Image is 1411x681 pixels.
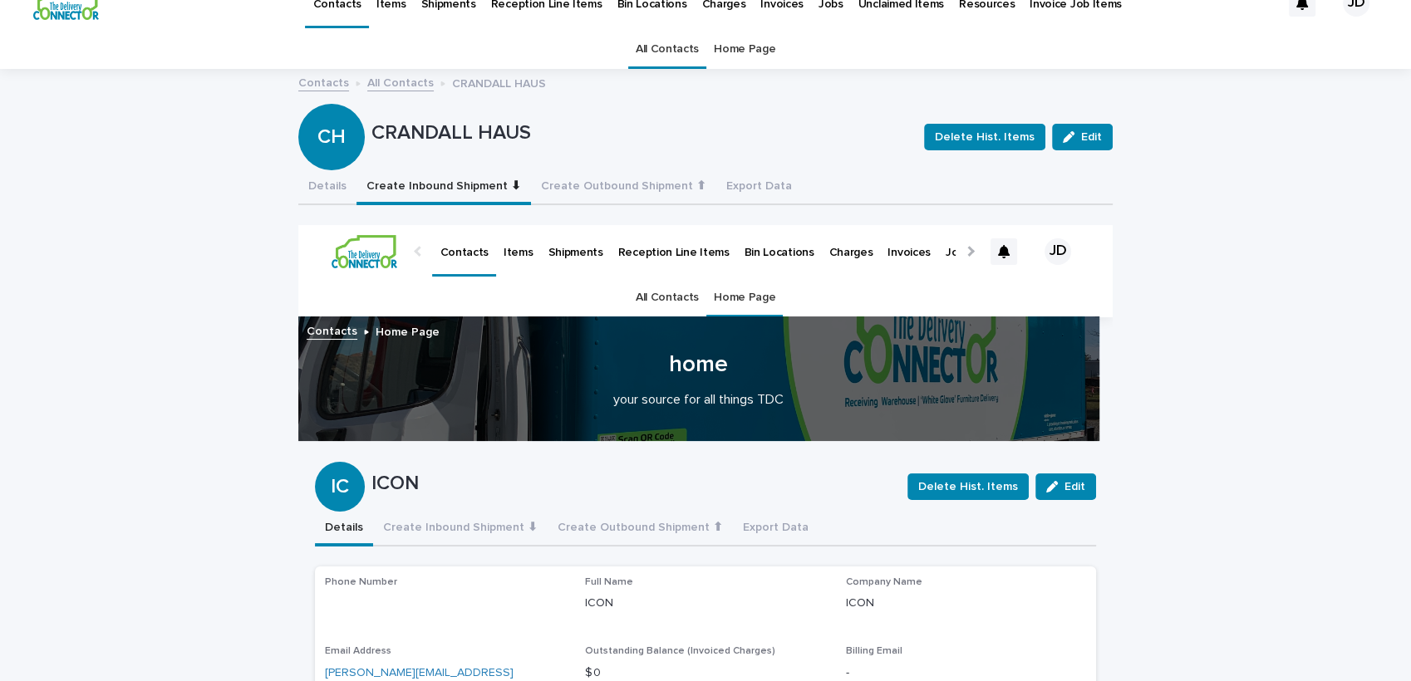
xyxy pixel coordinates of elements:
[300,514,455,526] span: Export My Job/Invoice Items
[935,129,1035,145] span: Delete Hist. Items
[287,370,527,387] p: ICON
[238,669,381,680] span: Send TDC to pick up (only when items are ready)
[77,96,141,115] p: Home Page
[249,287,435,321] button: Create Outbound Shipment ⬆
[298,58,365,149] div: CH
[548,439,788,457] p: -
[27,442,215,471] a: [PERSON_NAME][EMAIL_ADDRESS][DOMAIN_NAME]
[287,421,477,431] span: Outstanding Balance (Invoiced Charges)
[548,370,788,387] p: ICON
[746,13,773,40] div: JD
[636,30,699,69] a: All Contacts
[548,352,624,362] span: Company Name
[714,30,775,69] a: Home Page
[924,124,1045,150] button: Delete Hist. Items
[17,200,66,274] div: IC
[73,247,596,271] p: ICON
[287,352,335,362] span: Full Name
[356,170,531,205] button: Create Inbound Shipment ⬇
[50,669,172,680] span: Shipping items to TDC
[337,53,401,92] a: All Contacts
[27,507,157,533] a: Export My Charges
[716,170,802,205] button: Export Data
[27,352,99,362] span: Phone Number
[415,53,477,92] a: Home Page
[371,121,911,145] p: CRANDALL HAUS
[17,126,784,154] h1: home
[287,439,527,457] p: $ 0
[336,580,479,600] h2: Inbound Shipments
[40,514,144,526] span: Export My Charges
[609,248,730,275] button: Delete Hist. Items
[548,421,604,431] span: Billing Email
[435,287,520,321] button: Export Data
[8,96,59,115] a: Contacts
[737,248,798,275] button: Edit
[766,256,787,267] span: Edit
[452,73,546,91] p: CRANDALL HAUS
[33,10,99,43] img: aCWQmA6OSGG0Kwt8cj3c
[298,72,349,91] a: Contacts
[531,170,716,205] button: Create Outbound Shipment ⬆
[17,287,75,321] button: Details
[1052,124,1113,150] button: Edit
[287,507,468,533] a: Export My Job/Invoice Items
[27,421,93,431] span: Email Address
[1081,131,1102,143] span: Edit
[68,167,733,183] p: your source for all things TDC
[620,253,720,270] span: Delete Hist. Items
[75,287,249,321] button: Create Inbound Shipment ⬇
[367,72,434,91] a: All Contacts
[298,170,356,205] button: Details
